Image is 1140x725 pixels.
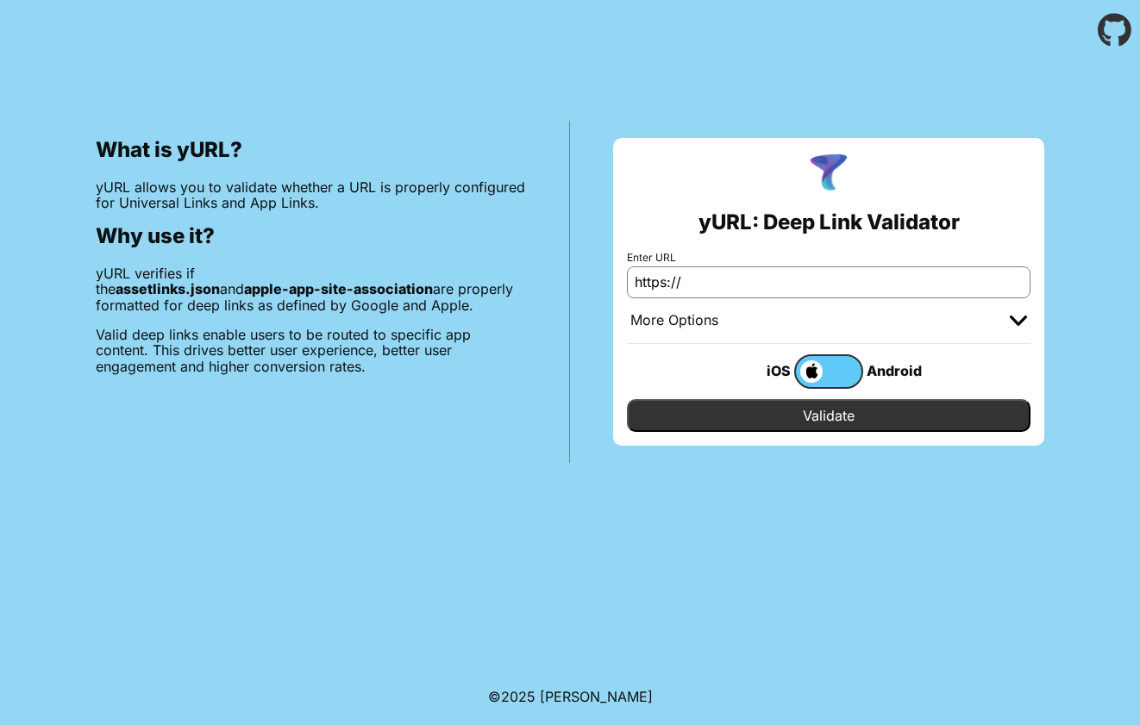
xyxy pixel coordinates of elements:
[630,312,718,329] div: More Options
[806,152,851,197] img: yURL Logo
[863,359,932,382] div: Android
[627,399,1030,432] input: Validate
[96,266,526,313] p: yURL verifies if the and are properly formatted for deep links as defined by Google and Apple.
[116,280,220,297] b: assetlinks.json
[627,252,1030,264] label: Enter URL
[725,359,794,382] div: iOS
[96,224,526,248] h2: Why use it?
[244,280,433,297] b: apple-app-site-association
[96,327,526,374] p: Valid deep links enable users to be routed to specific app content. This drives better user exper...
[96,138,526,162] h2: What is yURL?
[627,266,1030,297] input: e.g. https://app.chayev.com/xyx
[540,688,653,705] a: Michael Ibragimchayev's Personal Site
[501,688,536,705] span: 2025
[698,210,960,234] h2: yURL: Deep Link Validator
[488,668,653,725] footer: ©
[96,179,526,211] p: yURL allows you to validate whether a URL is properly configured for Universal Links and App Links.
[1010,316,1027,326] img: chevron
